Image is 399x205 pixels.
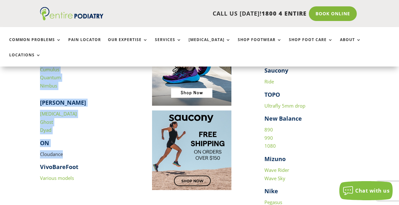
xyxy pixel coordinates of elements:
[264,187,278,195] strong: Nike
[40,74,61,81] a: Quantum
[40,82,57,89] a: Nimbus
[111,10,307,18] p: CALL US [DATE]!
[264,167,289,173] a: Wave Rider
[155,38,182,51] a: Services
[9,53,41,67] a: Locations
[40,66,59,73] a: Cumulus
[238,38,282,51] a: Shop Footwear
[40,110,77,117] a: [MEDICAL_DATA]
[40,127,51,133] a: Dyad
[264,135,273,141] a: 990
[9,38,61,51] a: Common Problems
[264,78,274,85] a: Ride
[264,155,286,163] strong: Mizuno
[289,38,333,51] a: Shop Foot Care
[108,38,148,51] a: Our Expertise
[40,99,86,106] strong: [PERSON_NAME]
[264,126,273,133] a: 890
[40,175,74,181] a: Various models
[340,38,361,51] a: About
[262,10,307,17] span: 1800 4 ENTIRE
[264,91,280,98] strong: TOPO
[264,67,288,74] strong: Saucony
[264,175,285,181] a: Wave Sky
[40,163,78,171] strong: VivoBareFoot
[309,6,357,21] a: Book Online
[264,115,302,122] strong: New Balance
[40,150,135,163] p: Cloudance
[264,143,276,149] a: 1080
[40,7,103,20] img: logo (1)
[40,15,103,22] a: Entire Podiatry
[355,187,389,194] span: Chat with us
[68,38,101,51] a: Pain Locator
[189,38,231,51] a: [MEDICAL_DATA]
[339,181,393,200] button: Chat with us
[40,139,49,147] strong: ON
[264,102,305,109] a: Ultrafly 5mm drop
[40,119,53,125] a: Ghost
